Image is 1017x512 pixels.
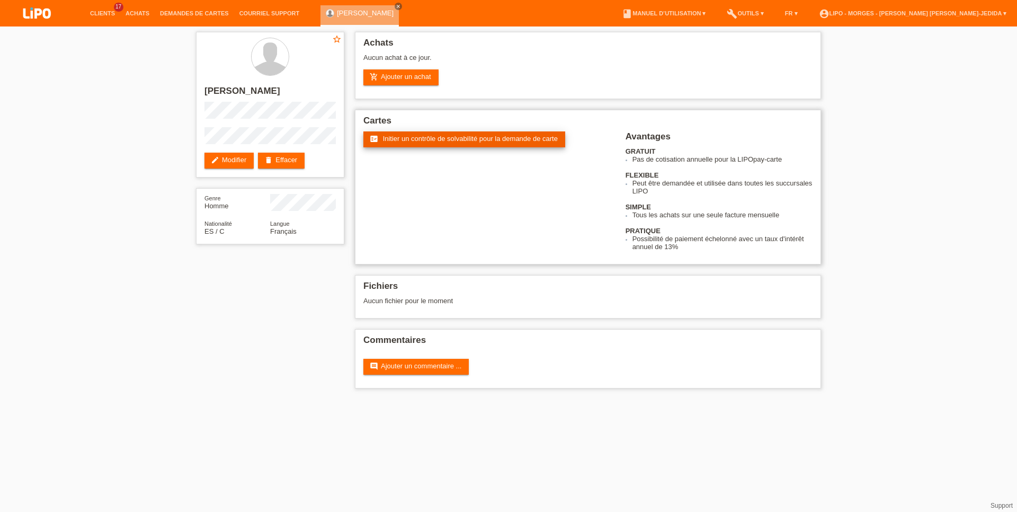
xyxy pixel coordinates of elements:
[370,73,378,81] i: add_shopping_cart
[270,220,290,227] span: Langue
[270,227,297,235] span: Français
[632,179,813,195] li: Peut être demandée et utilisée dans toutes les succursales LIPO
[626,147,656,155] b: GRATUIT
[383,135,558,143] span: Initier un contrôle de solvabilité pour la demande de carte
[204,86,336,102] h2: [PERSON_NAME]
[363,131,565,147] a: fact_check Initier un contrôle de solvabilité pour la demande de carte
[632,211,813,219] li: Tous les achats sur une seule facture mensuelle
[814,10,1012,16] a: account_circleLIPO - Morges - [PERSON_NAME] [PERSON_NAME]-Jedida ▾
[819,8,829,19] i: account_circle
[617,10,711,16] a: bookManuel d’utilisation ▾
[632,155,813,163] li: Pas de cotisation annuelle pour la LIPOpay-carte
[363,116,813,131] h2: Cartes
[204,227,225,235] span: Espagne / C / 14.03.2012
[363,38,813,54] h2: Achats
[721,10,769,16] a: buildOutils ▾
[204,195,221,201] span: Genre
[632,235,813,251] li: Possibilité de paiement échelonné avec un taux d'intérêt annuel de 13%
[727,8,737,19] i: build
[626,171,659,179] b: FLEXIBLE
[211,156,219,164] i: edit
[395,3,402,10] a: close
[155,10,234,16] a: Demandes de cartes
[204,153,254,169] a: editModifier
[114,3,123,12] span: 17
[363,335,813,351] h2: Commentaires
[626,203,651,211] b: SIMPLE
[337,9,394,17] a: [PERSON_NAME]
[332,34,342,44] i: star_border
[363,281,813,297] h2: Fichiers
[363,54,813,69] div: Aucun achat à ce jour.
[120,10,155,16] a: Achats
[264,156,273,164] i: delete
[780,10,803,16] a: FR ▾
[626,227,661,235] b: PRATIQUE
[622,8,632,19] i: book
[11,22,64,30] a: LIPO pay
[204,220,232,227] span: Nationalité
[363,297,687,305] div: Aucun fichier pour le moment
[363,69,439,85] a: add_shopping_cartAjouter un achat
[370,362,378,370] i: comment
[204,194,270,210] div: Homme
[234,10,305,16] a: Courriel Support
[85,10,120,16] a: Clients
[991,502,1013,509] a: Support
[396,4,401,9] i: close
[332,34,342,46] a: star_border
[258,153,305,169] a: deleteEffacer
[370,135,378,143] i: fact_check
[363,359,469,375] a: commentAjouter un commentaire ...
[626,131,813,147] h2: Avantages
